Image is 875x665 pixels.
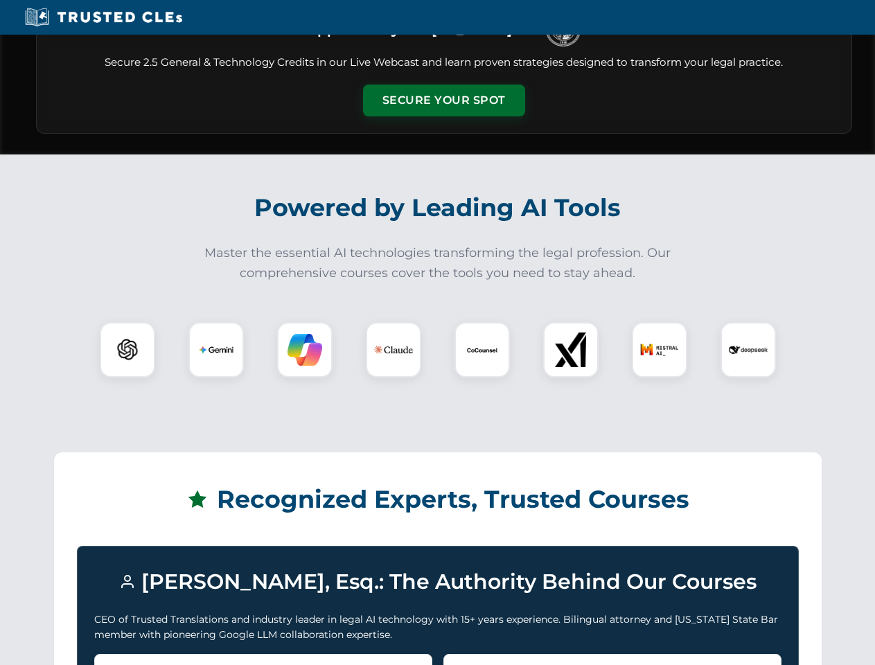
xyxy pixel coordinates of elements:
[107,330,148,370] img: ChatGPT Logo
[640,330,679,369] img: Mistral AI Logo
[288,332,322,367] img: Copilot Logo
[465,332,500,367] img: CoCounsel Logo
[195,243,680,283] p: Master the essential AI technologies transforming the legal profession. Our comprehensive courses...
[721,322,776,378] div: DeepSeek
[199,332,233,367] img: Gemini Logo
[94,612,781,643] p: CEO of Trusted Translations and industry leader in legal AI technology with 15+ years experience....
[374,330,413,369] img: Claude Logo
[277,322,333,378] div: Copilot
[53,55,835,71] p: Secure 2.5 General & Technology Credits in our Live Webcast and learn proven strategies designed ...
[366,322,421,378] div: Claude
[454,322,510,378] div: CoCounsel
[554,332,588,367] img: xAI Logo
[188,322,244,378] div: Gemini
[363,85,525,116] button: Secure Your Spot
[729,330,768,369] img: DeepSeek Logo
[77,475,799,524] h2: Recognized Experts, Trusted Courses
[632,322,687,378] div: Mistral AI
[94,563,781,601] h3: [PERSON_NAME], Esq.: The Authority Behind Our Courses
[100,322,155,378] div: ChatGPT
[54,184,822,232] h2: Powered by Leading AI Tools
[543,322,599,378] div: xAI
[21,7,186,28] img: Trusted CLEs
